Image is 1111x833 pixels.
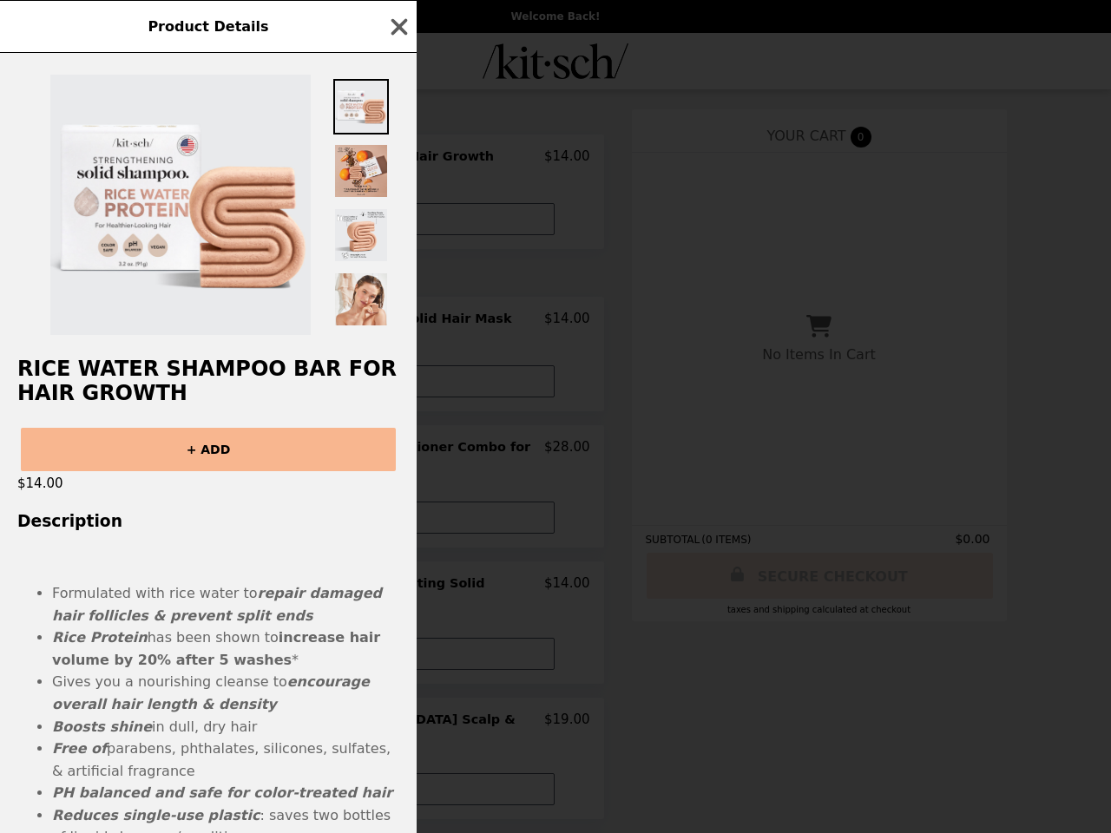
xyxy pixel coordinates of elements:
[52,671,399,715] li: Gives you a nourishing cleanse to
[52,807,260,823] strong: Reduces single-use plastic
[333,79,389,134] img: Thumbnail 1
[148,18,268,35] span: Product Details
[333,336,389,339] img: Thumbnail 5
[333,143,389,199] img: Thumbnail 2
[52,716,399,738] li: in dull, dry hair
[52,585,382,624] strong: repair damaged hair follicles & prevent split ends
[50,75,311,335] img: Default Title
[333,207,389,263] img: Thumbnail 3
[52,629,380,668] strong: increase hair volume by 20% after 5 washes
[333,272,389,327] img: Thumbnail 4
[52,673,370,712] strong: encourage overall hair length & density
[52,629,148,646] strong: Rice Protein
[52,626,399,671] li: has been shown to *
[52,740,107,757] strong: Free of
[52,784,392,801] strong: PH balanced and safe for color-treated hair
[52,738,399,782] li: parabens, phthalates, silicones, sulfates, & artificial fragrance
[21,428,396,471] button: + ADD
[52,718,152,735] strong: Boosts shine
[52,582,399,626] li: Formulated with rice water to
